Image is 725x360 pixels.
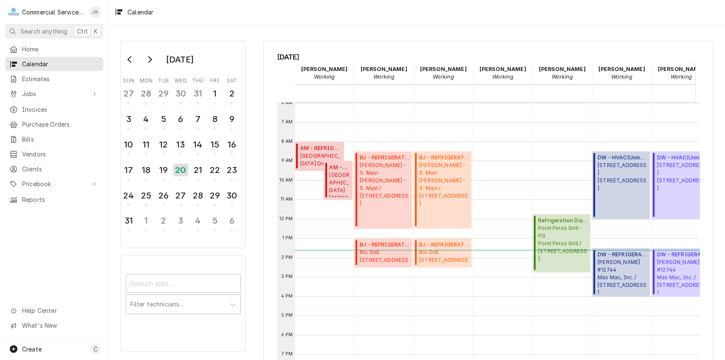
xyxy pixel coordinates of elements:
[122,138,135,151] div: 10
[277,177,295,184] span: 10 AM
[157,189,170,202] div: 26
[157,113,170,125] div: 5
[89,6,101,18] div: JK
[225,214,238,227] div: 6
[163,52,197,67] div: [DATE]
[174,214,187,227] div: 3
[22,321,98,330] span: What's New
[279,196,295,203] span: 11 AM
[225,189,238,202] div: 30
[157,87,170,100] div: 29
[22,164,99,173] span: Clients
[657,258,707,294] span: [PERSON_NAME] #12744 Mas Mac, Inc. / [STREET_ADDRESS]
[539,66,585,72] strong: [PERSON_NAME]
[22,179,86,188] span: Pricebook
[208,113,221,125] div: 8
[139,189,152,202] div: 25
[360,241,409,249] span: BJ - REFRIGERATION ( Active )
[414,238,472,267] div: [Service] BJ - REFRIGERATION Rio Grill 101 Crossroads Blvd, Carmel-By-The-Sea, CA 93923 ID: JOB-9...
[126,266,241,323] div: Calendar Filters
[279,351,295,357] span: 7 PM
[652,151,710,219] div: DW - HVAC(Uninvoiced)[STREET_ADDRESS][STREET_ADDRESS]
[137,74,155,85] th: Monday
[354,62,414,84] div: Bill Key - Working
[5,132,103,146] a: Bills
[121,53,138,66] button: Go to previous month
[225,87,238,100] div: 2
[652,248,710,297] div: DW - REFRIGERATION(Past Due)[PERSON_NAME] #12744Mas Mac, Inc. / [STREET_ADDRESS]
[432,74,454,80] em: Working
[592,151,650,219] div: DW - HVAC(Uninvoiced)[STREET_ADDRESS][STREET_ADDRESS]
[279,332,295,338] span: 6 PM
[420,66,466,72] strong: [PERSON_NAME]
[191,214,204,227] div: 4
[279,293,295,300] span: 4 PM
[22,105,99,114] span: Invoices
[5,42,103,56] a: Home
[360,66,407,72] strong: [PERSON_NAME]
[22,8,85,17] div: Commercial Service Co.
[20,27,67,36] span: Search anything
[22,195,99,204] span: Reports
[5,102,103,116] a: Invoices
[313,74,335,80] em: Working
[300,152,341,168] span: [GEOGRAPHIC_DATA] Dist. [GEOGRAPHIC_DATA] / [STREET_ADDRESS][PERSON_NAME]
[157,214,170,227] div: 2
[329,171,350,197] span: [GEOGRAPHIC_DATA][PERSON_NAME] - FS [PERSON_NAME] MIDDLE SCHOOL / [STREET_ADDRESS][PERSON_NAME]
[279,119,295,125] span: 7 AM
[279,254,295,261] span: 2 PM
[538,217,588,224] span: Refrigeration Diagnostic ( Past Due )
[174,113,187,125] div: 6
[652,62,711,84] div: Joey Gallegos - Working
[94,27,98,36] span: K
[329,164,350,171] span: AM - REFRIGERATION ( Active )
[157,138,170,151] div: 12
[301,66,347,72] strong: [PERSON_NAME]
[93,345,98,354] span: C
[354,238,412,267] div: [Service] BJ - REFRIGERATION Rio Grill 101 Crossroads Blvd, Carmel-By-The-Sea, CA 93923 ID: JOB-9...
[22,45,99,54] span: Home
[324,161,353,200] div: [Service] AM - REFRIGERATION Santa Rita Union School District - FS JOHN GUTIERREZ MIDDLE SCHOOL /...
[208,189,221,202] div: 29
[598,162,647,192] span: [STREET_ADDRESS] [STREET_ADDRESS]
[295,142,344,171] div: AM - REFRIGERATION(Parts Pick-Up)[GEOGRAPHIC_DATA] Dist.[GEOGRAPHIC_DATA] / [STREET_ADDRESS][PERS...
[225,138,238,151] div: 16
[121,255,245,351] div: Calendar Filters
[414,62,473,84] div: Brandon Johnson - Working
[157,164,170,176] div: 19
[139,164,152,176] div: 18
[172,74,189,85] th: Wednesday
[22,74,99,83] span: Estimates
[419,241,469,249] span: BJ - REFRIGERATION ( Active )
[191,113,204,125] div: 7
[300,145,341,152] span: AM - REFRIGERATION ( Parts Pick-Up )
[533,62,592,84] div: Carson Bourdet - Working
[538,224,588,263] span: Point Pinos Grill - PG Point Pinos Grill / [STREET_ADDRESS]
[225,164,238,176] div: 23
[598,66,645,72] strong: [PERSON_NAME]
[22,135,99,144] span: Bills
[657,66,704,72] strong: [PERSON_NAME]
[139,138,152,151] div: 11
[373,74,394,80] em: Working
[141,53,158,66] button: Go to next month
[22,120,99,129] span: Purchase Orders
[533,214,591,272] div: Refrigeration Diagnostic(Past Due)Point Pinos Grill - PGPoint Pinos Grill / [STREET_ADDRESS]
[419,162,469,207] span: [PERSON_NAME] - S. Main [PERSON_NAME] - S. Main / [STREET_ADDRESS]
[5,177,103,191] a: Go to Pricebook
[419,249,469,265] span: Rio Grill [STREET_ADDRESS]
[295,62,354,84] div: Audie Murphy - Working
[5,303,103,317] a: Go to Help Center
[354,151,412,229] div: BJ - REFRIGERATION(Uninvoiced)[PERSON_NAME] - S. Main[PERSON_NAME] - S. Main / [STREET_ADDRESS]
[592,151,650,219] div: [Service] DW - HVAC 201 Main St 201 Main St., Salinas, CA 93901 ID: JOB-9255 Status: Uninvoiced E...
[191,164,204,176] div: 21
[657,251,707,258] span: DW - REFRIGERATION ( Past Due )
[191,189,204,202] div: 28
[155,74,172,85] th: Tuesday
[5,72,103,86] a: Estimates
[295,142,344,171] div: [Service] AM - REFRIGERATION Alisal School Dist. ALISAL DISTRICT WAREHOUSE / 1240 Cooper Ave, Sal...
[5,318,103,332] a: Go to What's New
[279,312,295,319] span: 5 PM
[22,89,86,98] span: Jobs
[22,346,42,353] span: Create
